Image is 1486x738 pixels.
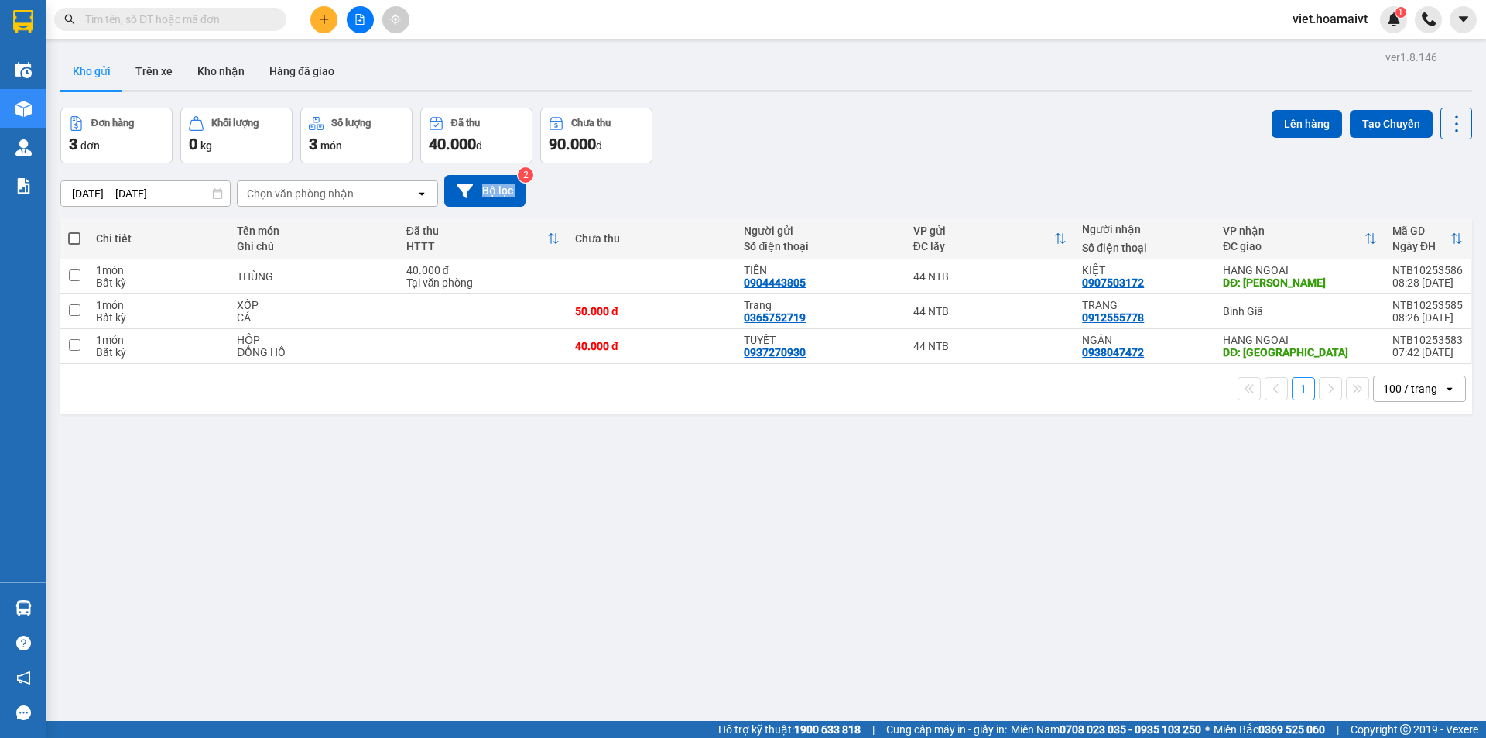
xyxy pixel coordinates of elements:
span: 40.000 [429,135,476,153]
span: question-circle [16,636,31,650]
div: 0907503172 [1082,276,1144,289]
div: CÁ [237,311,390,324]
button: plus [310,6,337,33]
span: kg [200,139,212,152]
th: Toggle SortBy [399,218,567,259]
div: Chi tiết [96,232,221,245]
div: 1 món [96,334,221,346]
span: món [320,139,342,152]
div: HTTT [406,240,547,252]
div: Tên món [237,225,390,237]
th: Toggle SortBy [906,218,1075,259]
th: Toggle SortBy [1215,218,1385,259]
span: search [64,14,75,25]
span: đơn [80,139,100,152]
div: 50/11_Vĩnh.Phú_Bình.Dương [13,72,224,91]
button: Trên xe [123,53,185,90]
div: VP gửi [913,225,1055,237]
div: Số điện thoại [1082,242,1207,254]
th: Toggle SortBy [1385,218,1471,259]
div: 44 NTB [13,13,224,32]
span: ⚪️ [1205,726,1210,733]
div: Ngày ĐH [1392,240,1450,252]
img: warehouse-icon [15,62,32,78]
div: TRANG [1082,299,1207,311]
div: NGÂN [1082,334,1207,346]
div: 40.000 đ [575,340,728,352]
div: Bất kỳ [96,311,221,324]
div: KIỆT [1082,264,1207,276]
div: 44 NTB [913,305,1067,318]
div: Số điện thoại [744,240,897,252]
div: HANG NGOAI [1223,334,1377,346]
div: Ghi chú [237,240,390,252]
strong: 1900 633 818 [794,723,861,736]
div: 0938047472 [1082,346,1144,359]
span: | [872,721,875,738]
strong: 0708 023 035 - 0935 103 250 [1060,723,1201,736]
div: 0937270930 [744,346,806,359]
div: 08:28 [DATE] [1392,276,1463,289]
span: caret-down [1457,12,1471,26]
div: HANG NGOAI [1223,264,1377,276]
div: 0365752719 [744,311,806,324]
strong: 0369 525 060 [1258,723,1325,736]
img: solution-icon [15,178,32,194]
span: đ [476,139,482,152]
svg: open [416,187,428,200]
span: 3 [309,135,317,153]
span: copyright [1400,724,1411,735]
div: 44 NTB [913,340,1067,352]
div: 0369316658 [13,50,224,72]
span: đ [596,139,602,152]
input: Tìm tên, số ĐT hoặc mã đơn [85,11,268,28]
button: 1 [1292,377,1315,400]
div: 07:42 [DATE] [1392,346,1463,359]
div: Khối lượng [211,118,259,129]
div: Bất kỳ [96,276,221,289]
div: 1 món [96,299,221,311]
button: Hàng đã giao [257,53,347,90]
img: icon-new-feature [1387,12,1401,26]
div: 0912555778 [1082,311,1144,324]
div: Người gửi [744,225,897,237]
div: Trang [744,299,897,311]
div: Bất kỳ [96,346,221,359]
div: NTB10253583 [1392,334,1463,346]
span: Hỗ trợ kỹ thuật: [718,721,861,738]
svg: open [1443,383,1456,395]
div: Đã thu [451,118,480,129]
div: VP nhận [1223,225,1364,237]
div: Chưa thu [575,232,728,245]
div: NTB10253585 [1392,299,1463,311]
div: NTB10253586 [1392,264,1463,276]
div: Tại văn phòng [406,276,560,289]
div: HỘP [237,334,390,346]
div: 44 NTB [913,270,1067,283]
div: ĐC giao [1223,240,1364,252]
button: caret-down [1450,6,1477,33]
div: Người nhận [1082,223,1207,235]
div: 50.000 đ [575,305,728,318]
img: warehouse-icon [15,139,32,156]
span: | [1337,721,1339,738]
button: Đơn hàng3đơn [60,108,173,163]
span: viet.hoamaivt [1280,9,1380,29]
div: DĐ: LAM SƠN [1223,276,1377,289]
button: Kho nhận [185,53,257,90]
button: Đã thu40.000đ [420,108,532,163]
span: 90.000 [549,135,596,153]
button: file-add [347,6,374,33]
div: 1 món [96,264,221,276]
span: notification [16,671,31,685]
div: 08:26 [DATE] [1392,311,1463,324]
img: logo-vxr [13,10,33,33]
div: ĐỒNG HỒ [237,346,390,359]
div: TUYẾT [744,334,897,346]
span: plus [319,14,330,25]
span: 1 [1398,7,1403,18]
button: Bộ lọc [444,175,526,207]
span: message [16,705,31,720]
div: ver 1.8.146 [1385,49,1437,66]
button: Tạo Chuyến [1350,110,1433,138]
